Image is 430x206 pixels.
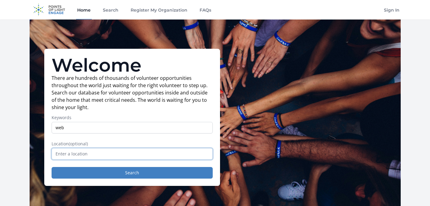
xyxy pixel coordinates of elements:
label: Location [52,141,213,147]
h1: Welcome [52,56,213,74]
p: There are hundreds of thousands of volunteer opportunities throughout the world just waiting for ... [52,74,213,111]
input: Enter a location [52,148,213,160]
span: (optional) [69,141,88,147]
label: Keywords [52,115,213,121]
button: Search [52,167,213,179]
